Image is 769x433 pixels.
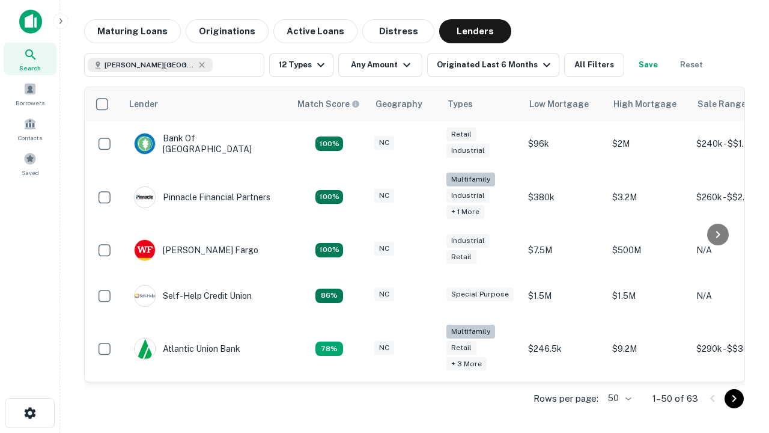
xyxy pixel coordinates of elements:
[315,190,343,204] div: Matching Properties: 23, hasApolloMatch: undefined
[606,227,690,273] td: $500M
[613,97,676,111] div: High Mortgage
[725,389,744,408] button: Go to next page
[273,19,357,43] button: Active Loans
[338,53,422,77] button: Any Amount
[122,87,290,121] th: Lender
[129,97,158,111] div: Lender
[529,97,589,111] div: Low Mortgage
[448,97,473,111] div: Types
[362,19,434,43] button: Distress
[4,78,56,110] a: Borrowers
[629,53,667,77] button: Save your search to get updates of matches that match your search criteria.
[269,53,333,77] button: 12 Types
[522,227,606,273] td: $7.5M
[16,98,44,108] span: Borrowers
[374,136,394,150] div: NC
[315,289,343,303] div: Matching Properties: 11, hasApolloMatch: undefined
[446,250,476,264] div: Retail
[533,392,598,406] p: Rows per page:
[84,19,181,43] button: Maturing Loans
[368,87,440,121] th: Geography
[374,242,394,256] div: NC
[290,87,368,121] th: Capitalize uses an advanced AI algorithm to match your search with the best lender. The match sco...
[374,341,394,355] div: NC
[22,168,39,177] span: Saved
[606,273,690,319] td: $1.5M
[4,112,56,145] a: Contacts
[522,273,606,319] td: $1.5M
[375,97,422,111] div: Geography
[135,240,155,260] img: picture
[709,298,769,356] iframe: Chat Widget
[135,339,155,359] img: picture
[439,19,511,43] button: Lenders
[440,87,522,121] th: Types
[315,137,343,151] div: Matching Properties: 14, hasApolloMatch: undefined
[606,87,690,121] th: High Mortgage
[446,357,487,371] div: + 3 more
[134,338,240,360] div: Atlantic Union Bank
[134,239,258,261] div: [PERSON_NAME] Fargo
[134,186,270,208] div: Pinnacle Financial Partners
[186,19,269,43] button: Originations
[603,390,633,407] div: 50
[19,10,42,34] img: capitalize-icon.png
[446,234,490,248] div: Industrial
[606,121,690,167] td: $2M
[19,63,41,73] span: Search
[134,285,252,307] div: Self-help Credit Union
[446,287,514,301] div: Special Purpose
[135,187,155,207] img: picture
[315,243,343,257] div: Matching Properties: 14, hasApolloMatch: undefined
[606,319,690,379] td: $9.2M
[18,133,42,143] span: Contacts
[315,342,343,356] div: Matching Properties: 10, hasApolloMatch: undefined
[437,58,554,72] div: Originated Last 6 Months
[446,189,490,203] div: Industrial
[652,392,698,406] p: 1–50 of 63
[446,173,495,186] div: Multifamily
[374,189,394,203] div: NC
[606,167,690,227] td: $3.2M
[522,167,606,227] td: $380k
[522,319,606,379] td: $246.5k
[297,97,360,111] div: Capitalize uses an advanced AI algorithm to match your search with the best lender. The match sco...
[446,144,490,158] div: Industrial
[4,147,56,180] a: Saved
[374,287,394,301] div: NC
[135,286,155,306] img: picture
[446,341,476,355] div: Retail
[297,97,357,111] h6: Match Score
[522,87,606,121] th: Low Mortgage
[446,205,484,219] div: + 1 more
[427,53,559,77] button: Originated Last 6 Months
[446,325,495,339] div: Multifamily
[446,127,476,141] div: Retail
[105,60,195,70] span: [PERSON_NAME][GEOGRAPHIC_DATA], [GEOGRAPHIC_DATA]
[134,133,278,155] div: Bank Of [GEOGRAPHIC_DATA]
[4,43,56,75] a: Search
[135,134,155,154] img: picture
[672,53,711,77] button: Reset
[564,53,624,77] button: All Filters
[522,121,606,167] td: $96k
[698,97,746,111] div: Sale Range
